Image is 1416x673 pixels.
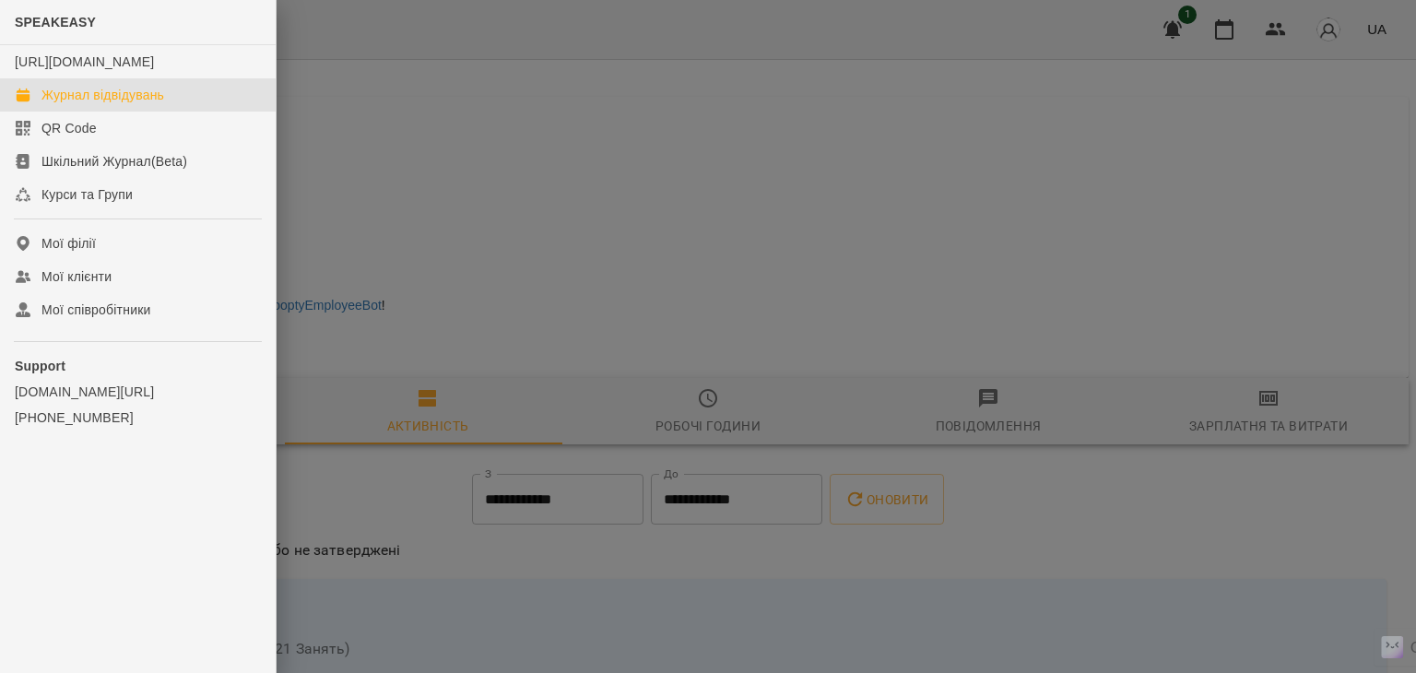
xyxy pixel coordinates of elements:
[15,15,96,30] span: SPEAKEASY
[41,267,112,286] div: Мої клієнти
[41,301,151,319] div: Мої співробітники
[15,54,154,69] a: [URL][DOMAIN_NAME]
[41,119,97,137] div: QR Code
[41,152,187,171] div: Шкільний Журнал(Beta)
[15,383,261,401] a: [DOMAIN_NAME][URL]
[41,86,164,104] div: Журнал відвідувань
[15,408,261,427] a: [PHONE_NUMBER]
[41,234,96,253] div: Мої філії
[41,185,133,204] div: Курси та Групи
[15,357,261,375] p: Support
